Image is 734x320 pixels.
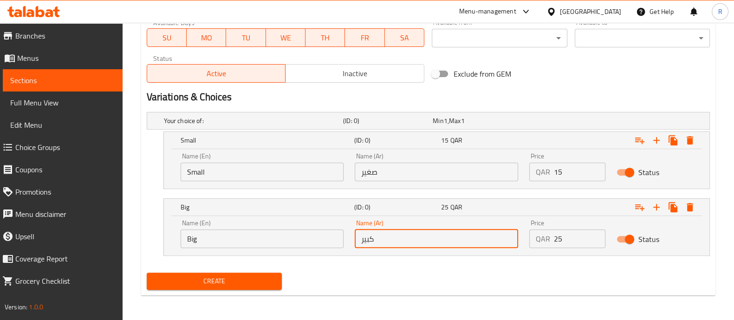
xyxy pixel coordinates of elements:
button: Delete Big [682,199,698,216]
span: Coupons [15,164,115,175]
button: Delete Small [682,132,698,149]
span: 25 [441,201,448,213]
span: Menus [17,52,115,64]
button: Add new choice [648,132,665,149]
button: FR [345,28,384,47]
div: ​ [432,29,567,47]
span: TU [230,31,262,45]
span: QAR [450,201,462,213]
input: Please enter price [554,163,605,181]
span: 1.0.0 [29,301,43,313]
span: Inactive [289,67,421,80]
button: MO [187,28,226,47]
h5: Big [181,202,351,212]
h5: Small [181,136,351,145]
span: Upsell [15,231,115,242]
h5: (ID: 0) [343,116,429,125]
input: Enter name En [181,163,344,181]
span: Status [638,167,659,178]
span: Promotions [15,186,115,197]
a: Full Menu View [3,91,123,114]
div: ​ [575,29,710,47]
button: Create [147,273,282,290]
button: Active [147,64,286,83]
p: QAR [536,166,550,177]
button: WE [266,28,305,47]
div: Expand [164,132,709,149]
span: WE [270,31,302,45]
button: Add choice group [631,132,648,149]
span: MO [190,31,222,45]
span: FR [349,31,381,45]
span: TH [309,31,341,45]
h5: (ID: 0) [354,136,437,145]
button: Clone new choice [665,132,682,149]
div: Menu-management [459,6,516,17]
p: QAR [536,233,550,244]
input: Enter name Ar [355,229,518,248]
span: Version: [5,301,27,313]
input: Please enter price [554,229,605,248]
span: Edit Menu [10,119,115,131]
span: Full Menu View [10,97,115,108]
span: Min [433,115,443,127]
button: SU [147,28,187,47]
span: QAR [450,134,462,146]
button: Add choice group [631,199,648,216]
span: Active [151,67,282,80]
button: Add new choice [648,199,665,216]
span: R [718,7,722,17]
span: Sections [10,75,115,86]
span: Max [449,115,461,127]
div: , [433,116,519,125]
input: Enter name Ar [355,163,518,181]
span: Grocery Checklist [15,275,115,287]
a: Edit Menu [3,114,123,136]
div: Expand [147,112,709,129]
span: Status [638,234,659,245]
h5: (ID: 0) [354,202,437,212]
a: Sections [3,69,123,91]
span: Coverage Report [15,253,115,264]
span: Menu disclaimer [15,209,115,220]
button: SA [385,28,424,47]
button: TU [226,28,266,47]
div: [GEOGRAPHIC_DATA] [560,7,621,17]
button: Clone new choice [665,199,682,216]
span: SA [389,31,421,45]
h5: Your choice of: [164,116,339,125]
h2: Variations & Choices [147,90,710,104]
span: 1 [461,115,464,127]
span: Choice Groups [15,142,115,153]
span: 15 [441,134,448,146]
span: Create [154,275,274,287]
span: SU [151,31,183,45]
span: Exclude from GEM [454,68,511,79]
div: Expand [164,199,709,216]
span: Branches [15,30,115,41]
span: 1 [444,115,448,127]
input: Enter name En [181,229,344,248]
button: TH [305,28,345,47]
button: Inactive [285,64,424,83]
